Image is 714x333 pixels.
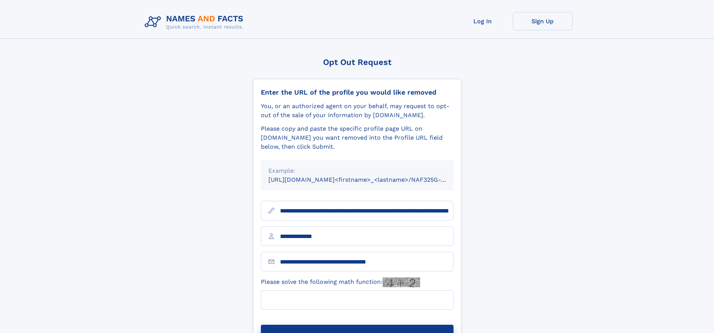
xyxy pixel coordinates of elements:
[261,124,454,151] div: Please copy and paste the specific profile page URL on [DOMAIN_NAME] you want removed into the Pr...
[253,57,461,67] div: Opt Out Request
[513,12,573,30] a: Sign Up
[261,277,420,287] label: Please solve the following math function:
[142,12,250,32] img: Logo Names and Facts
[268,166,446,175] div: Example:
[453,12,513,30] a: Log In
[261,88,454,96] div: Enter the URL of the profile you would like removed
[268,176,468,183] small: [URL][DOMAIN_NAME]<firstname>_<lastname>/NAF325G-xxxxxxxx
[261,102,454,120] div: You, or an authorized agent on your behalf, may request to opt-out of the sale of your informatio...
